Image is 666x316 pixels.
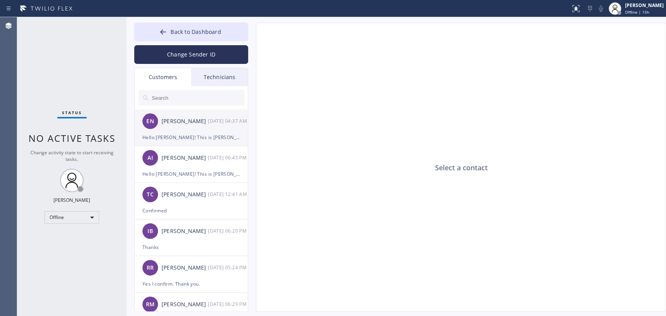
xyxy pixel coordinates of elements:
div: [PERSON_NAME] [625,2,664,9]
button: Mute [595,3,606,14]
button: Change Sender ID [134,45,248,64]
span: No active tasks [28,132,115,145]
div: Confirmed [142,206,240,215]
span: RM [146,300,155,309]
span: RR [147,263,154,272]
div: 08/31/2025 9:29 AM [208,300,249,309]
div: 09/01/2025 9:20 AM [208,226,249,235]
span: Change activity state to start receiving tasks. [30,149,114,162]
div: Technicians [191,68,248,86]
div: Yes I confirm. Thank you. [142,279,240,288]
div: 09/04/2025 9:37 AM [208,117,249,125]
span: Back to Dashboard [170,28,221,35]
div: Hello [PERSON_NAME]! This is [PERSON_NAME] from Long Beach Appliances Pro regarding the HVAC appo... [142,169,240,178]
span: EN [146,117,154,126]
div: Thanks [142,243,240,252]
div: [PERSON_NAME] [162,300,208,309]
div: [PERSON_NAME] [162,227,208,236]
div: 09/03/2025 9:45 AM [208,153,249,162]
span: Offline | 15h [625,9,649,15]
div: [PERSON_NAME] [162,263,208,272]
span: TC [147,190,153,199]
button: Back to Dashboard [134,23,248,41]
div: Customers [135,68,191,86]
input: Search [151,90,245,106]
div: [PERSON_NAME] [162,154,208,162]
div: 09/01/2025 9:24 AM [208,263,249,272]
div: Offline [44,211,99,224]
span: AI [147,154,153,162]
div: Hello [PERSON_NAME]! This is [PERSON_NAME] from [GEOGRAPHIC_DATA] Top Heating and Conditioning to... [142,133,240,142]
div: [PERSON_NAME] [162,190,208,199]
div: [PERSON_NAME] [162,117,208,126]
span: IB [147,227,153,236]
div: [PERSON_NAME] [53,197,90,203]
span: Status [62,110,82,115]
div: 09/02/2025 9:41 AM [208,190,249,199]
